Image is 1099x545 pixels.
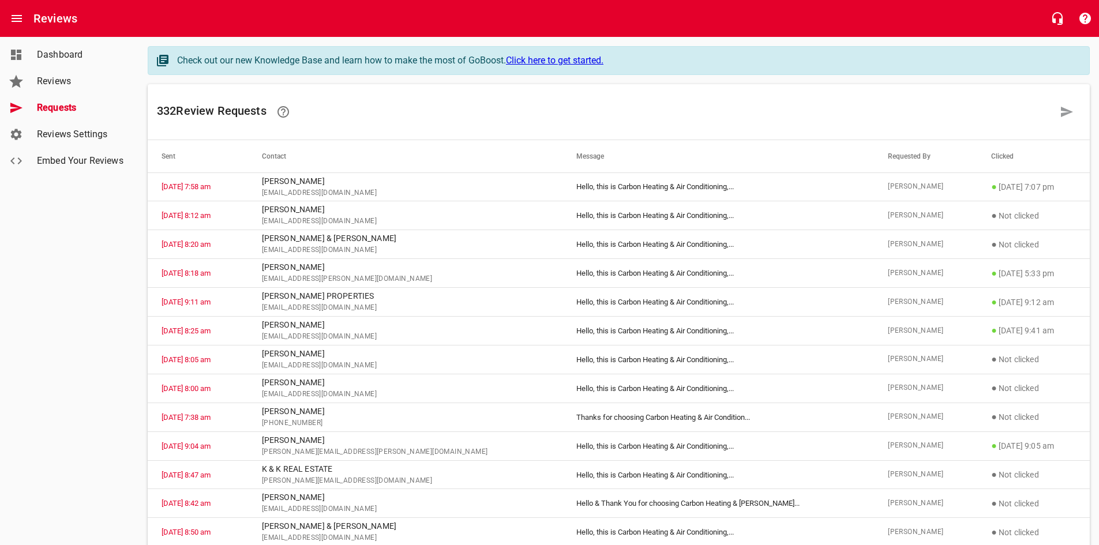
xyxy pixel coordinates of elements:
[991,497,1076,510] p: Not clicked
[991,354,997,364] span: ●
[991,410,1076,424] p: Not clicked
[262,319,549,331] p: [PERSON_NAME]
[888,296,963,308] span: [PERSON_NAME]
[888,354,963,365] span: [PERSON_NAME]
[262,175,549,187] p: [PERSON_NAME]
[991,381,1076,395] p: Not clicked
[262,446,549,458] span: [PERSON_NAME][EMAIL_ADDRESS][PERSON_NAME][DOMAIN_NAME]
[562,460,874,489] td: Hello, this is Carbon Heating & Air Conditioning, ...
[991,181,997,192] span: ●
[888,440,963,452] span: [PERSON_NAME]
[562,140,874,172] th: Message
[562,431,874,460] td: Hello, this is Carbon Heating & Air Conditioning, ...
[991,268,997,279] span: ●
[888,382,963,394] span: [PERSON_NAME]
[262,360,549,371] span: [EMAIL_ADDRESS][DOMAIN_NAME]
[262,273,549,285] span: [EMAIL_ADDRESS][PERSON_NAME][DOMAIN_NAME]
[37,101,125,115] span: Requests
[37,127,125,141] span: Reviews Settings
[262,261,549,273] p: [PERSON_NAME]
[991,325,997,336] span: ●
[262,475,549,487] span: [PERSON_NAME][EMAIL_ADDRESS][DOMAIN_NAME]
[262,491,549,503] p: [PERSON_NAME]
[991,440,997,451] span: ●
[162,384,211,393] a: [DATE] 8:00 am
[888,181,963,193] span: [PERSON_NAME]
[991,469,997,480] span: ●
[888,527,963,538] span: [PERSON_NAME]
[562,403,874,431] td: Thanks for choosing Carbon Heating & Air Condition ...
[262,405,549,418] p: [PERSON_NAME]
[162,326,211,335] a: [DATE] 8:25 am
[562,489,874,518] td: Hello & Thank You for choosing Carbon Heating & [PERSON_NAME] ...
[888,239,963,250] span: [PERSON_NAME]
[562,288,874,317] td: Hello, this is Carbon Heating & Air Conditioning, ...
[248,140,563,172] th: Contact
[3,5,31,32] button: Open drawer
[162,442,211,450] a: [DATE] 9:04 am
[888,325,963,337] span: [PERSON_NAME]
[562,230,874,259] td: Hello, this is Carbon Heating & Air Conditioning, ...
[37,154,125,168] span: Embed Your Reviews
[991,239,997,250] span: ●
[991,295,1076,309] p: [DATE] 9:12 am
[991,352,1076,366] p: Not clicked
[162,298,211,306] a: [DATE] 9:11 am
[262,187,549,199] span: [EMAIL_ADDRESS][DOMAIN_NAME]
[991,525,1076,539] p: Not clicked
[162,499,211,508] a: [DATE] 8:42 am
[262,348,549,360] p: [PERSON_NAME]
[991,468,1076,482] p: Not clicked
[262,520,549,532] p: [PERSON_NAME] & [PERSON_NAME]
[991,296,997,307] span: ●
[888,268,963,279] span: [PERSON_NAME]
[991,209,1076,223] p: Not clicked
[888,469,963,480] span: [PERSON_NAME]
[562,317,874,345] td: Hello, this is Carbon Heating & Air Conditioning, ...
[562,201,874,230] td: Hello, this is Carbon Heating & Air Conditioning, ...
[262,302,549,314] span: [EMAIL_ADDRESS][DOMAIN_NAME]
[262,204,549,216] p: [PERSON_NAME]
[977,140,1090,172] th: Clicked
[562,172,874,201] td: Hello, this is Carbon Heating & Air Conditioning, ...
[888,411,963,423] span: [PERSON_NAME]
[874,140,977,172] th: Requested By
[991,382,997,393] span: ●
[562,259,874,288] td: Hello, this is Carbon Heating & Air Conditioning, ...
[269,98,297,126] a: Learn how requesting reviews can improve your online presence
[262,331,549,343] span: [EMAIL_ADDRESS][DOMAIN_NAME]
[262,245,549,256] span: [EMAIL_ADDRESS][DOMAIN_NAME]
[991,498,997,509] span: ●
[262,216,549,227] span: [EMAIL_ADDRESS][DOMAIN_NAME]
[37,74,125,88] span: Reviews
[162,269,211,277] a: [DATE] 8:18 am
[262,434,549,446] p: [PERSON_NAME]
[157,98,1053,126] h6: 332 Review Request s
[262,232,549,245] p: [PERSON_NAME] & [PERSON_NAME]
[37,48,125,62] span: Dashboard
[991,527,997,538] span: ●
[888,498,963,509] span: [PERSON_NAME]
[262,503,549,515] span: [EMAIL_ADDRESS][DOMAIN_NAME]
[33,9,77,28] h6: Reviews
[262,290,549,302] p: [PERSON_NAME] PROPERTIES
[162,528,211,536] a: [DATE] 8:50 am
[1053,98,1081,126] a: Request a review
[506,55,603,66] a: Click here to get started.
[1071,5,1099,32] button: Support Portal
[991,411,997,422] span: ●
[991,439,1076,453] p: [DATE] 9:05 am
[562,345,874,374] td: Hello, this is Carbon Heating & Air Conditioning, ...
[991,238,1076,251] p: Not clicked
[177,54,1078,67] div: Check out our new Knowledge Base and learn how to make the most of GoBoost.
[262,463,549,475] p: K & K REAL ESTATE
[262,532,549,544] span: [EMAIL_ADDRESS][DOMAIN_NAME]
[162,182,211,191] a: [DATE] 7:58 am
[991,180,1076,194] p: [DATE] 7:07 pm
[991,266,1076,280] p: [DATE] 5:33 pm
[991,324,1076,337] p: [DATE] 9:41 am
[162,211,211,220] a: [DATE] 8:12 am
[162,413,211,422] a: [DATE] 7:38 am
[148,140,248,172] th: Sent
[1044,5,1071,32] button: Live Chat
